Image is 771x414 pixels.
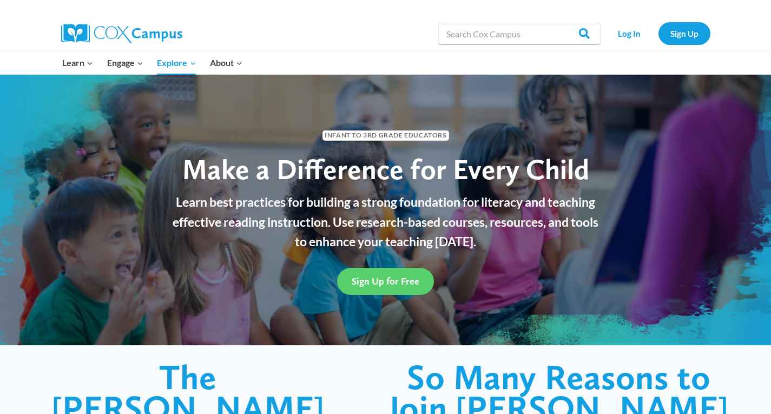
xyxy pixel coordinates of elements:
[438,23,601,44] input: Search Cox Campus
[56,51,249,74] nav: Primary Navigation
[61,24,182,43] img: Cox Campus
[182,152,589,186] span: Make a Difference for Every Child
[352,275,419,287] span: Sign Up for Free
[62,56,93,70] span: Learn
[167,192,605,252] p: Learn best practices for building a strong foundation for literacy and teaching effective reading...
[606,22,653,44] a: Log In
[157,56,196,70] span: Explore
[658,22,710,44] a: Sign Up
[107,56,143,70] span: Engage
[210,56,242,70] span: About
[606,22,710,44] nav: Secondary Navigation
[337,268,434,294] a: Sign Up for Free
[322,130,449,141] span: Infant to 3rd Grade Educators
